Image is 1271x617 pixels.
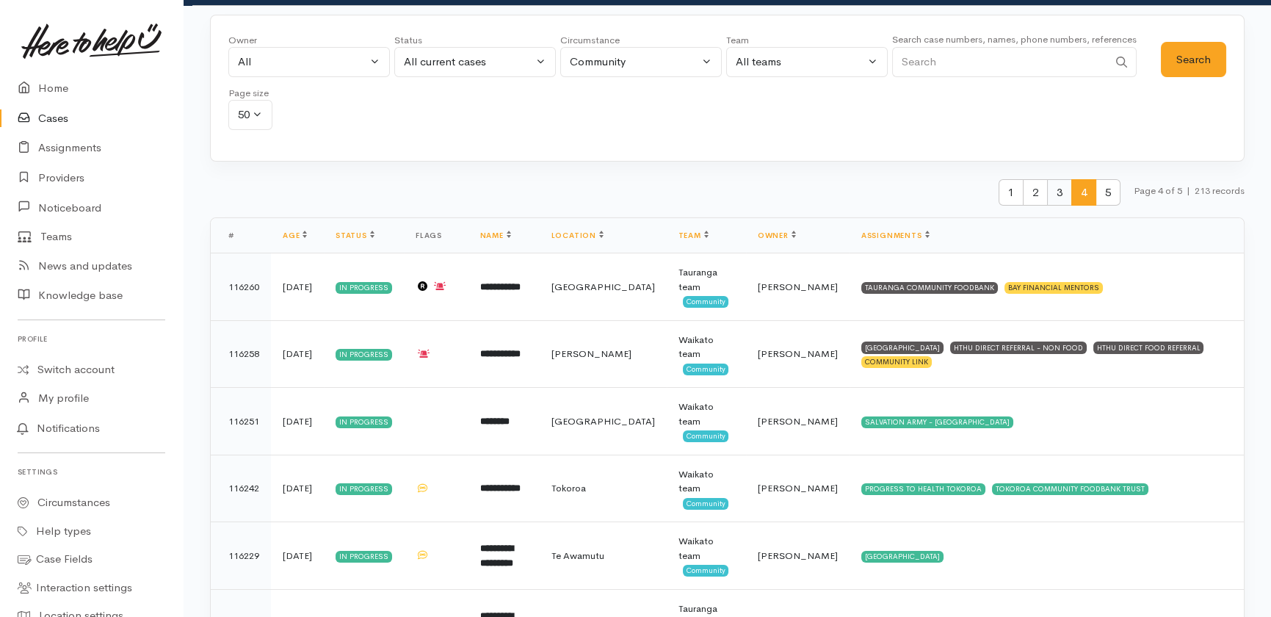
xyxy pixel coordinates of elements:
div: Team [726,33,888,48]
button: Search [1161,42,1226,78]
div: Waikato team [678,400,734,428]
a: Status [336,231,374,240]
div: Waikato team [678,333,734,361]
div: All current cases [404,54,533,71]
span: 4 [1071,179,1096,206]
td: 116242 [211,455,271,522]
h6: Settings [18,462,165,482]
th: # [211,218,271,253]
span: Community [683,364,729,375]
td: [DATE] [271,320,324,388]
a: Name [480,231,511,240]
small: Page 4 of 5 213 records [1134,179,1245,218]
td: [DATE] [271,522,324,590]
span: [PERSON_NAME] [758,281,838,293]
div: Waikato team [678,534,734,563]
div: In progress [336,416,392,428]
div: In progress [336,483,392,495]
span: Te Awamutu [551,549,604,562]
a: Age [283,231,307,240]
div: Status [394,33,556,48]
span: [PERSON_NAME] [551,347,631,360]
span: | [1187,184,1190,197]
div: All [238,54,367,71]
span: 1 [999,179,1024,206]
div: PROGRESS TO HEALTH TOKOROA [861,483,985,495]
a: Location [551,231,604,240]
div: SALVATION ARMY - [GEOGRAPHIC_DATA] [861,416,1013,428]
div: 50 [238,107,250,123]
span: 2 [1023,179,1048,206]
a: Owner [758,231,796,240]
span: [PERSON_NAME] [758,549,838,562]
td: 116260 [211,253,271,321]
div: TAURANGA COMMUNITY FOODBANK [861,282,998,294]
div: [GEOGRAPHIC_DATA] [861,342,944,353]
span: Community [683,430,729,442]
span: Community [683,296,729,308]
div: Waikato team [678,467,734,496]
td: [DATE] [271,253,324,321]
div: BAY FINANCIAL MENTORS [1004,282,1103,294]
td: 116229 [211,522,271,590]
span: [PERSON_NAME] [758,482,838,494]
span: [PERSON_NAME] [758,415,838,427]
div: [GEOGRAPHIC_DATA] [861,551,944,563]
div: HTHU DIRECT FOOD REFERRAL [1093,342,1204,353]
div: Tauranga team [678,265,734,294]
span: 3 [1047,179,1072,206]
button: All [228,47,390,77]
small: Search case numbers, names, phone numbers, references [892,33,1137,46]
div: All teams [736,54,865,71]
h6: Profile [18,329,165,349]
th: Flags [404,218,468,253]
div: In progress [336,282,392,294]
div: Page size [228,86,272,101]
button: All teams [726,47,888,77]
div: COMMUNITY LINK [861,356,932,368]
td: [DATE] [271,388,324,455]
span: [PERSON_NAME] [758,347,838,360]
span: Community [683,565,729,577]
div: HTHU DIRECT REFERRAL - NON FOOD [950,342,1087,353]
a: Assignments [861,231,930,240]
span: Tokoroa [551,482,586,494]
button: All current cases [394,47,556,77]
div: Circumstance [560,33,722,48]
button: Community [560,47,722,77]
a: Team [678,231,709,240]
span: 5 [1096,179,1120,206]
div: In progress [336,349,392,361]
div: TOKOROA COMMUNITY FOODBANK TRUST [992,483,1148,495]
span: Community [683,498,729,510]
button: 50 [228,100,272,130]
div: Owner [228,33,390,48]
td: [DATE] [271,455,324,522]
td: 116251 [211,388,271,455]
div: Community [570,54,699,71]
span: [GEOGRAPHIC_DATA] [551,281,655,293]
input: Search [892,47,1108,77]
td: 116258 [211,320,271,388]
span: [GEOGRAPHIC_DATA] [551,415,655,427]
div: In progress [336,551,392,563]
